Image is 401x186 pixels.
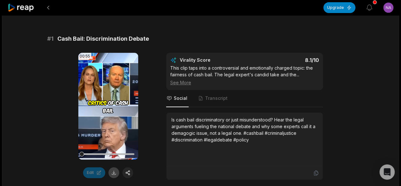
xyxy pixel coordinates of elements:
button: Upgrade [323,2,355,13]
div: Virality Score [180,57,248,63]
span: Transcript [205,95,228,101]
span: Cash Bail: Discrimination Debate [57,34,149,43]
nav: Tabs [166,90,323,107]
div: Is cash bail discriminatory or just misunderstood? Hear the legal arguments fueling the national ... [171,116,318,143]
span: Social [174,95,187,101]
div: Open Intercom Messenger [379,164,395,180]
button: Edit [83,167,105,178]
span: # 1 [47,34,54,43]
div: This clip taps into a controversial and emotionally charged topic: the fairness of cash bail. The... [170,65,319,86]
div: See More [170,79,319,86]
div: 8.1 /10 [251,57,319,63]
video: Your browser does not support mp4 format. [78,53,138,160]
